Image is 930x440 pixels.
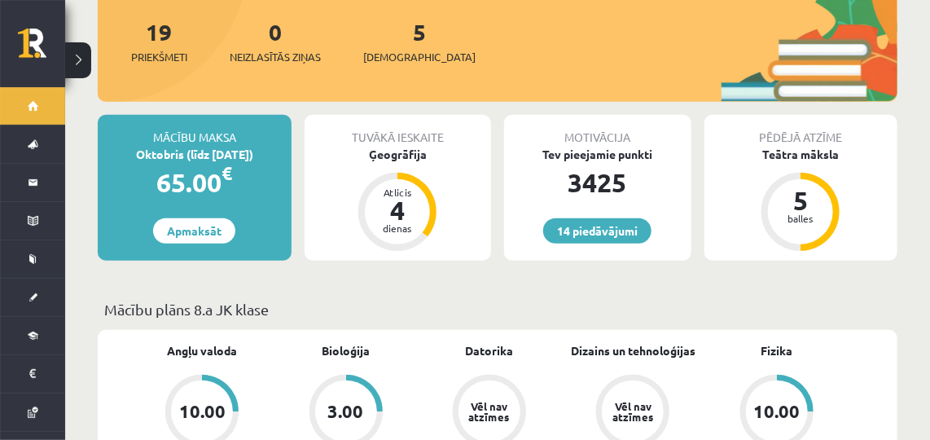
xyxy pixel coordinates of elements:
[704,146,898,253] a: Teātra māksla 5 balles
[373,187,422,197] div: Atlicis
[465,342,513,359] a: Datorika
[761,342,792,359] a: Fizika
[222,161,232,185] span: €
[167,342,237,359] a: Angļu valoda
[131,17,187,65] a: 19Priekšmeti
[98,163,292,202] div: 65.00
[98,115,292,146] div: Mācību maksa
[776,213,825,223] div: balles
[230,17,321,65] a: 0Neizlasītās ziņas
[328,403,364,420] div: 3.00
[305,146,492,253] a: Ģeogrāfija Atlicis 4 dienas
[504,115,691,146] div: Motivācija
[610,401,656,422] div: Vēl nav atzīmes
[131,49,187,65] span: Priekšmeti
[543,218,651,244] a: 14 piedāvājumi
[305,146,492,163] div: Ģeogrāfija
[753,403,800,420] div: 10.00
[704,115,898,146] div: Pēdējā atzīme
[571,342,695,359] a: Dizains un tehnoloģijas
[153,218,235,244] a: Apmaksāt
[98,146,292,163] div: Oktobris (līdz [DATE])
[704,146,898,163] div: Teātra māksla
[467,401,512,422] div: Vēl nav atzīmes
[373,197,422,223] div: 4
[363,49,476,65] span: [DEMOGRAPHIC_DATA]
[504,163,691,202] div: 3425
[373,223,422,233] div: dienas
[305,115,492,146] div: Tuvākā ieskaite
[230,49,321,65] span: Neizlasītās ziņas
[179,403,226,420] div: 10.00
[18,29,65,69] a: Rīgas 1. Tālmācības vidusskola
[363,17,476,65] a: 5[DEMOGRAPHIC_DATA]
[504,146,691,163] div: Tev pieejamie punkti
[776,187,825,213] div: 5
[104,298,891,320] p: Mācību plāns 8.a JK klase
[322,342,370,359] a: Bioloģija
